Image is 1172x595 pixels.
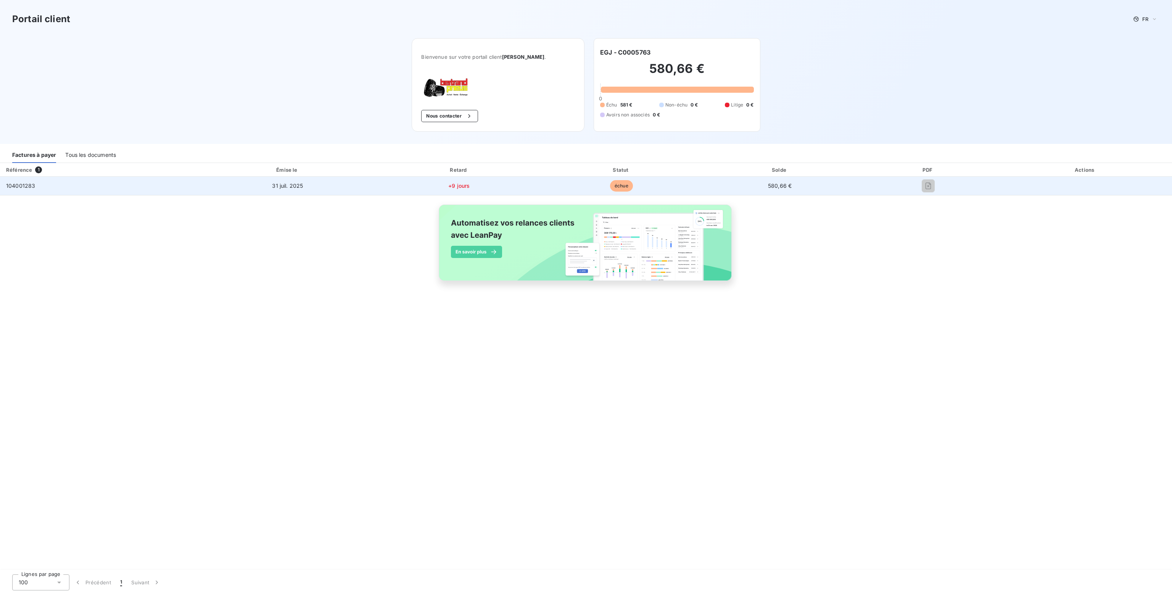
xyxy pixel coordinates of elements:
span: 0 € [746,102,753,108]
span: +9 jours [448,182,470,189]
img: banner [432,200,740,294]
div: Actions [1000,166,1170,174]
div: Retard [378,166,540,174]
h6: EGJ - C0005763 [600,48,650,57]
div: Solde [703,166,856,174]
span: 100 [19,579,28,586]
span: échue [610,180,633,192]
span: FR [1142,16,1148,22]
span: 1 [35,166,42,173]
button: Nous contacter [421,110,478,122]
span: Échu [606,102,617,108]
span: 1 [120,579,122,586]
div: Émise le [200,166,376,174]
span: 0 € [653,111,660,118]
span: 31 juil. 2025 [272,182,303,189]
button: 1 [116,574,127,590]
span: 104001283 [6,182,35,189]
button: Suivant [127,574,165,590]
span: 0 € [691,102,698,108]
div: PDF [860,166,997,174]
span: Non-échu [665,102,687,108]
span: 0 [599,95,602,102]
h2: 580,66 € [600,61,754,84]
div: Factures à payer [12,147,56,163]
span: [PERSON_NAME] [502,54,545,60]
div: Statut [543,166,700,174]
div: Référence [6,167,32,173]
span: Litige [731,102,743,108]
h3: Portail client [12,12,70,26]
img: Company logo [421,78,470,98]
button: Précédent [69,574,116,590]
span: Avoirs non associés [606,111,650,118]
span: 581 € [620,102,633,108]
span: 580,66 € [768,182,792,189]
div: Tous les documents [65,147,116,163]
span: Bienvenue sur votre portail client . [421,54,575,60]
